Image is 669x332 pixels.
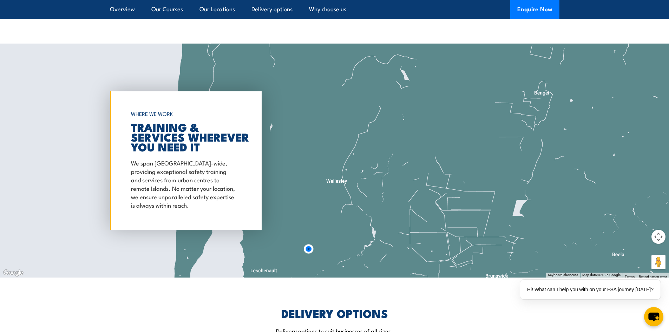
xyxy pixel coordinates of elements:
h2: TRAINING & SERVICES WHEREVER YOU NEED IT [131,122,237,151]
h2: DELIVERY OPTIONS [281,308,388,318]
a: Terms (opens in new tab) [625,275,635,279]
button: Map camera controls [651,230,665,244]
img: Google [2,268,25,278]
a: Click to see this area on Google Maps [2,268,25,278]
span: Map data ©2025 Google [582,273,621,277]
div: Hi! What can I help you with on your FSA journey [DATE]? [520,280,661,299]
button: Drag Pegman onto the map to open Street View [651,255,665,269]
button: chat-button [644,307,663,326]
button: Keyboard shortcuts [548,273,578,278]
p: We span [GEOGRAPHIC_DATA]-wide, providing exceptional safety training and services from urban cen... [131,158,237,209]
a: Report a map error [639,275,667,279]
h6: WHERE WE WORK [131,108,237,120]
